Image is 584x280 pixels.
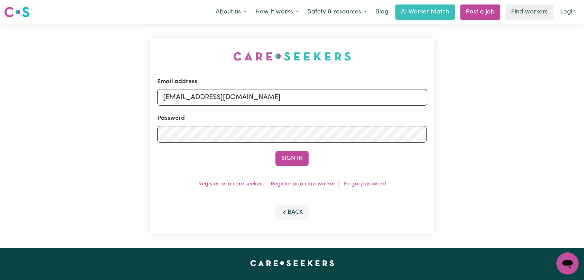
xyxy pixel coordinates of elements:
a: Blog [371,4,393,20]
label: Password [157,114,185,123]
a: Careseekers logo [4,4,30,20]
button: Safety & resources [303,5,371,19]
button: How it works [251,5,303,19]
a: AI Worker Match [395,4,455,20]
label: Email address [157,77,197,86]
a: Forgot password [344,181,386,187]
a: Register as a care seeker [198,181,262,187]
a: Careseekers home page [250,260,334,266]
button: Sign In [275,151,309,166]
iframe: Button to launch messaging window [556,252,578,274]
img: Careseekers logo [4,6,30,18]
a: Register as a care worker [271,181,335,187]
a: Login [556,4,580,20]
a: Find workers [506,4,553,20]
button: About us [211,5,251,19]
a: Post a job [460,4,500,20]
input: Email address [157,89,427,106]
button: Back [275,205,309,220]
